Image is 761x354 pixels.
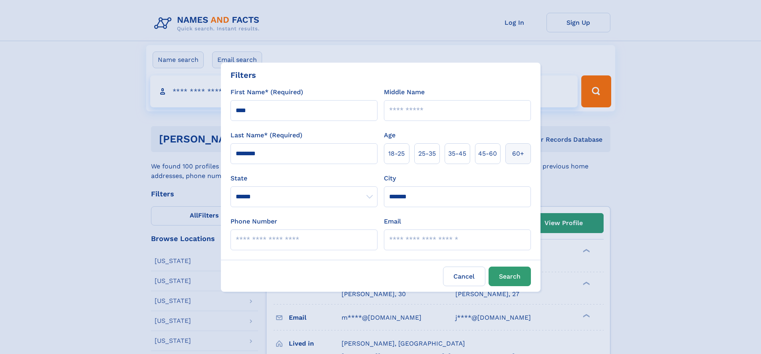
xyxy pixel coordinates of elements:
label: City [384,174,396,183]
label: Phone Number [230,217,277,226]
label: First Name* (Required) [230,87,303,97]
div: Filters [230,69,256,81]
span: 60+ [512,149,524,158]
button: Search [489,267,531,286]
span: 25‑35 [418,149,436,158]
span: 45‑60 [478,149,497,158]
label: State [230,174,378,183]
label: Age [384,131,395,140]
label: Email [384,217,401,226]
label: Cancel [443,267,485,286]
label: Last Name* (Required) [230,131,302,140]
span: 35‑45 [448,149,466,158]
label: Middle Name [384,87,425,97]
span: 18‑25 [388,149,405,158]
